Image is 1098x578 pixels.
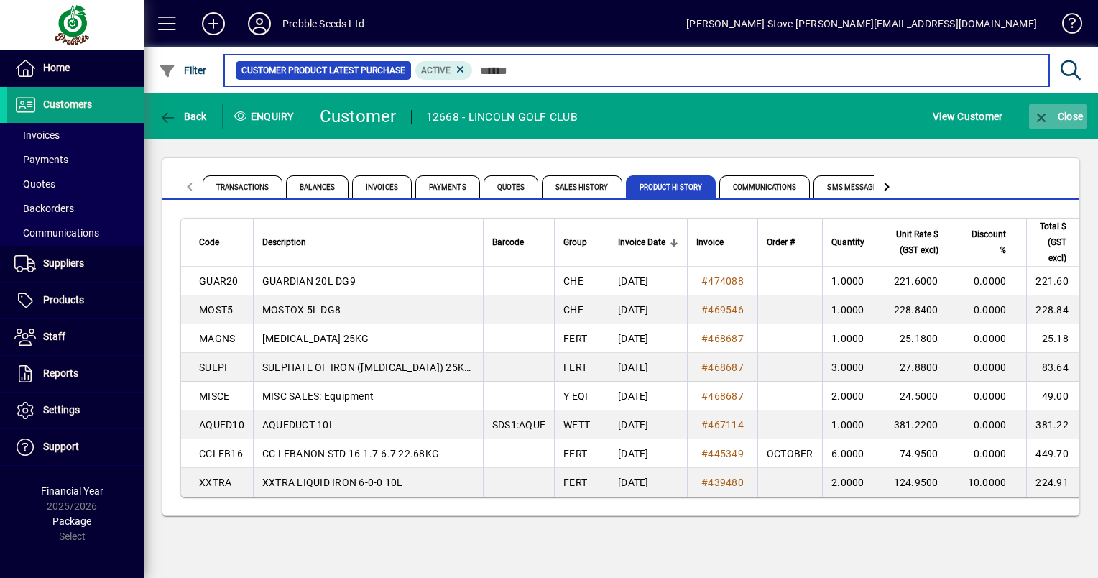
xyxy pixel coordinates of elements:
[609,295,687,324] td: [DATE]
[696,446,749,462] a: #445349
[262,275,356,287] span: GUARDIAN 20L DG9
[959,267,1027,295] td: 0.0000
[822,324,885,353] td: 1.0000
[822,410,885,439] td: 1.0000
[1035,219,1079,266] div: Total $ (GST excl)
[696,234,749,250] div: Invoice
[968,226,1020,258] div: Discount %
[241,63,405,78] span: Customer Product Latest Purchase
[701,419,708,431] span: #
[959,353,1027,382] td: 0.0000
[885,353,959,382] td: 27.8800
[609,410,687,439] td: [DATE]
[7,393,144,428] a: Settings
[43,441,79,452] span: Support
[701,333,708,344] span: #
[415,175,480,198] span: Payments
[484,175,539,198] span: Quotes
[1026,353,1087,382] td: 83.64
[199,477,231,488] span: XXTRA
[959,410,1027,439] td: 0.0000
[1026,382,1087,410] td: 49.00
[199,275,239,287] span: GUAR20
[563,234,600,250] div: Group
[7,172,144,196] a: Quotes
[203,175,282,198] span: Transactions
[7,356,144,392] a: Reports
[14,154,68,165] span: Payments
[708,362,744,373] span: 468687
[14,178,55,190] span: Quotes
[959,324,1027,353] td: 0.0000
[1026,439,1087,468] td: 449.70
[190,11,236,37] button: Add
[1026,295,1087,324] td: 228.84
[885,382,959,410] td: 24.5000
[43,257,84,269] span: Suppliers
[929,104,1006,129] button: View Customer
[1018,104,1098,129] app-page-header-button: Close enquiry
[7,196,144,221] a: Backorders
[959,382,1027,410] td: 0.0000
[894,226,951,258] div: Unit Rate $ (GST excl)
[352,175,412,198] span: Invoices
[7,221,144,245] a: Communications
[609,382,687,410] td: [DATE]
[159,65,207,76] span: Filter
[609,353,687,382] td: [DATE]
[822,468,885,497] td: 2.0000
[563,275,583,287] span: CHE
[7,147,144,172] a: Payments
[426,106,578,129] div: 12668 - LINCOLN GOLF CLUB
[609,439,687,468] td: [DATE]
[686,12,1037,35] div: [PERSON_NAME] Stove [PERSON_NAME][EMAIL_ADDRESS][DOMAIN_NAME]
[701,275,708,287] span: #
[708,304,744,316] span: 469546
[199,304,233,316] span: MOST5
[618,234,678,250] div: Invoice Date
[813,175,895,198] span: SMS Messages
[701,304,708,316] span: #
[701,362,708,373] span: #
[885,295,959,324] td: 228.8400
[822,439,885,468] td: 6.0000
[696,474,749,490] a: #439480
[885,410,959,439] td: 381.2200
[885,267,959,295] td: 221.6000
[609,468,687,497] td: [DATE]
[708,333,744,344] span: 468687
[43,62,70,73] span: Home
[1026,468,1087,497] td: 224.91
[262,419,335,431] span: AQUEDUCT 10L
[696,302,749,318] a: #469546
[320,105,397,128] div: Customer
[609,324,687,353] td: [DATE]
[542,175,622,198] span: Sales History
[199,448,243,459] span: CCLEB16
[563,362,587,373] span: FERT
[43,294,84,306] span: Products
[282,12,364,35] div: Prebble Seeds Ltd
[1026,410,1087,439] td: 381.22
[719,175,810,198] span: Communications
[262,234,474,250] div: Description
[822,295,885,324] td: 1.0000
[7,283,144,318] a: Products
[708,477,744,488] span: 439480
[1033,111,1083,122] span: Close
[696,359,749,375] a: #468687
[618,234,665,250] span: Invoice Date
[822,267,885,295] td: 1.0000
[563,304,583,316] span: CHE
[885,468,959,497] td: 124.9500
[1051,3,1080,50] a: Knowledge Base
[626,175,716,198] span: Product History
[262,477,403,488] span: XXTRA LIQUID IRON 6-0-0 10L
[492,234,524,250] span: Barcode
[696,273,749,289] a: #474088
[199,362,227,373] span: SULPI
[696,388,749,404] a: #468687
[822,353,885,382] td: 3.0000
[708,390,744,402] span: 468687
[52,515,91,527] span: Package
